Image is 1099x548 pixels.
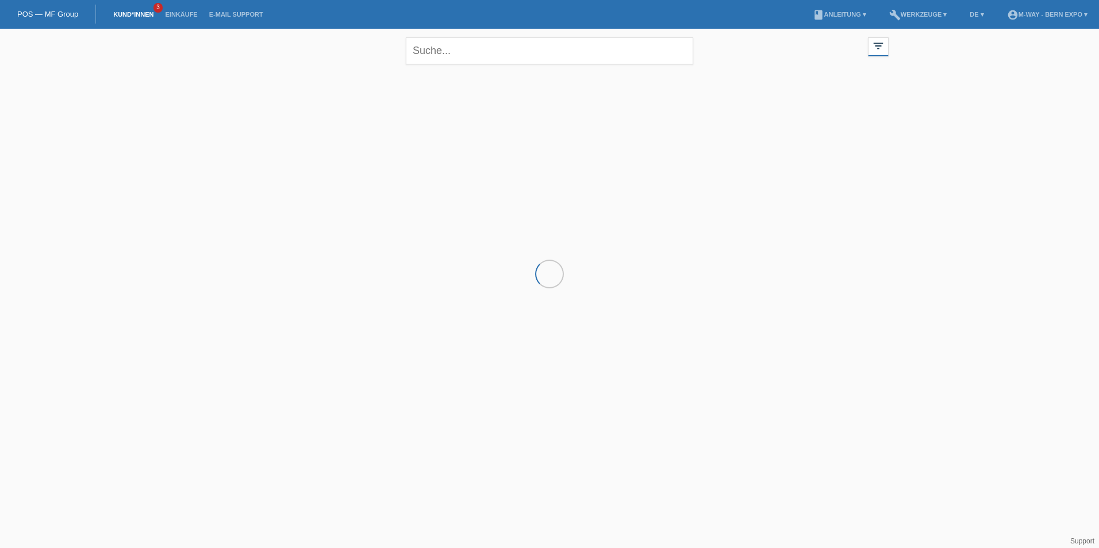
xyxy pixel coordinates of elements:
a: Support [1070,537,1094,545]
a: account_circlem-way - Bern Expo ▾ [1001,11,1093,18]
a: DE ▾ [964,11,989,18]
a: E-Mail Support [203,11,269,18]
span: 3 [153,3,163,13]
input: Suche... [406,37,693,64]
a: Kund*innen [107,11,159,18]
a: POS — MF Group [17,10,78,18]
i: build [889,9,901,21]
a: buildWerkzeuge ▾ [883,11,953,18]
a: Einkäufe [159,11,203,18]
i: filter_list [872,40,885,52]
i: book [813,9,824,21]
i: account_circle [1007,9,1019,21]
a: bookAnleitung ▾ [807,11,872,18]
